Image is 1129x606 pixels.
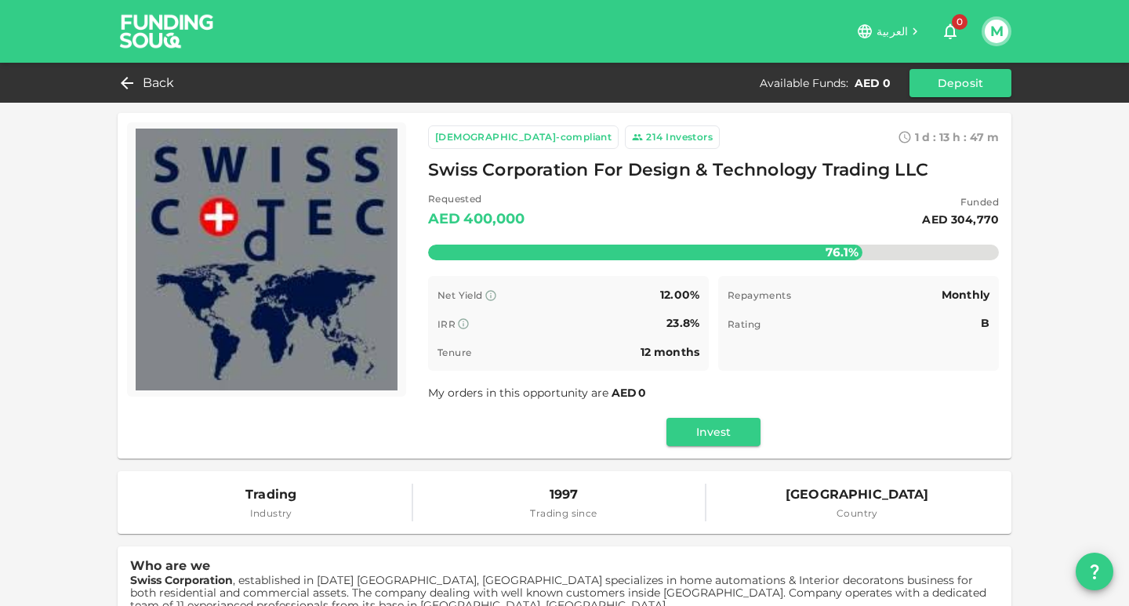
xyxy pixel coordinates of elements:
[130,573,233,587] strong: Swiss Corporation
[638,386,646,400] span: 0
[970,130,984,144] span: 47
[437,347,471,358] span: Tenure
[939,130,949,144] span: 13
[942,288,989,302] span: Monthly
[786,484,929,506] span: [GEOGRAPHIC_DATA]
[641,345,699,359] span: 12 months
[143,72,175,94] span: Back
[437,289,483,301] span: Net Yield
[428,191,525,207] span: Requested
[666,418,761,446] button: Invest
[437,318,456,330] span: IRR
[428,155,928,186] span: Swiss Corporation For Design & Technology Trading LLC
[728,289,791,301] span: Repayments
[760,75,848,91] div: Available Funds :
[935,16,966,47] button: 0
[130,558,210,573] span: Who are we
[855,75,891,91] div: AED 0
[530,506,597,521] span: Trading since
[646,129,663,145] div: 214
[245,484,296,506] span: Trading
[660,288,699,302] span: 12.00%
[952,14,967,30] span: 0
[981,316,989,330] span: B
[922,194,999,210] span: Funded
[612,386,637,400] span: AED
[245,506,296,521] span: Industry
[666,129,713,145] div: Investors
[953,130,967,144] span: h :
[915,130,919,144] span: 1
[428,386,648,400] span: My orders in this opportunity are
[530,484,597,506] span: 1997
[1076,553,1113,590] button: question
[909,69,1011,97] button: Deposit
[877,24,908,38] span: العربية
[786,506,929,521] span: Country
[666,316,699,330] span: 23.8%
[987,130,999,144] span: m
[985,20,1008,43] button: M
[435,129,612,145] div: [DEMOGRAPHIC_DATA]-compliant
[136,129,398,390] img: Marketplace Logo
[728,318,761,330] span: Rating
[922,130,936,144] span: d :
